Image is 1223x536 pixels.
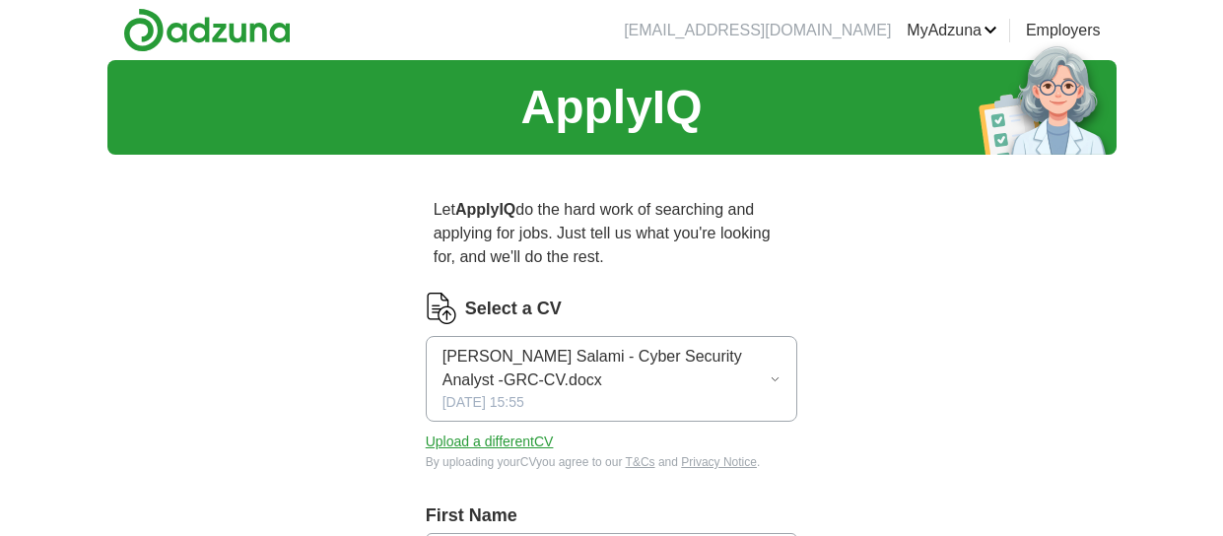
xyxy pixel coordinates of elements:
[426,293,457,324] img: CV Icon
[426,432,554,452] button: Upload a differentCV
[520,72,702,143] h1: ApplyIQ
[626,455,655,469] a: T&Cs
[426,453,798,471] div: By uploading your CV you agree to our and .
[426,502,798,529] label: First Name
[426,190,798,277] p: Let do the hard work of searching and applying for jobs. Just tell us what you're looking for, an...
[123,8,291,52] img: Adzuna logo
[465,296,562,322] label: Select a CV
[1026,19,1101,42] a: Employers
[426,336,798,422] button: [PERSON_NAME] Salami - Cyber Security Analyst -GRC-CV.docx[DATE] 15:55
[442,392,524,413] span: [DATE] 15:55
[455,201,515,218] strong: ApplyIQ
[681,455,757,469] a: Privacy Notice
[442,345,770,392] span: [PERSON_NAME] Salami - Cyber Security Analyst -GRC-CV.docx
[907,19,997,42] a: MyAdzuna
[624,19,891,42] li: [EMAIL_ADDRESS][DOMAIN_NAME]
